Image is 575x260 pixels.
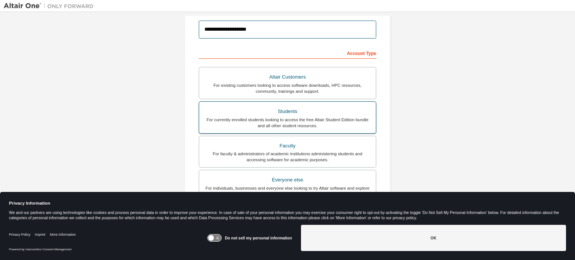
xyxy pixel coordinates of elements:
[204,175,371,185] div: Everyone else
[4,2,97,10] img: Altair One
[204,151,371,163] div: For faculty & administrators of academic institutions administering students and accessing softwa...
[204,106,371,117] div: Students
[204,185,371,197] div: For individuals, businesses and everyone else looking to try Altair software and explore our prod...
[204,117,371,129] div: For currently enrolled students looking to access the free Altair Student Edition bundle and all ...
[199,47,376,59] div: Account Type
[204,72,371,82] div: Altair Customers
[204,141,371,151] div: Faculty
[204,82,371,94] div: For existing customers looking to access software downloads, HPC resources, community, trainings ...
